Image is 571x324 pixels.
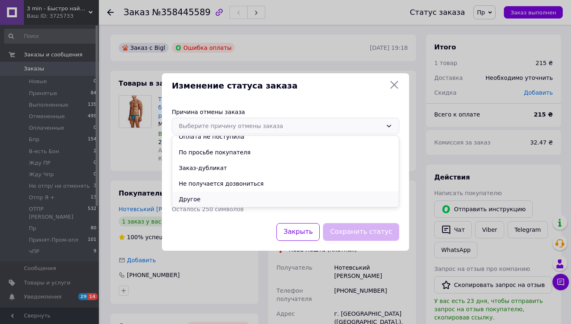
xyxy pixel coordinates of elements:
li: Оплата не поступила [172,129,399,145]
div: Причина отмены заказа [172,108,399,116]
li: По просьбе покупателя [172,145,399,160]
span: Изменение статуса заказа [172,80,386,92]
li: Не получается дозвониться [172,176,399,191]
li: Заказ-дубликат [172,160,399,176]
span: Осталось 250 символов [172,206,243,212]
button: Закрыть [276,223,320,241]
li: Другое [172,191,399,207]
div: Выберите причину отмены заказа [179,121,382,131]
